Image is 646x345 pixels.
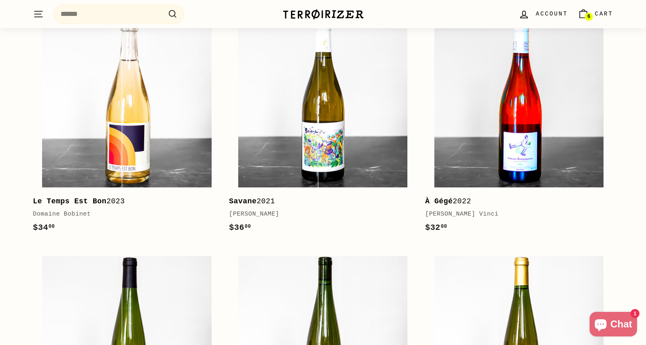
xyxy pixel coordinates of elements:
a: Le Temps Est Bon2023Domaine Bobinet [33,9,221,243]
div: [PERSON_NAME] [229,209,409,219]
div: 2023 [33,196,213,207]
span: Cart [595,9,613,18]
sup: 00 [441,224,447,229]
span: 6 [587,14,590,20]
div: Domaine Bobinet [33,209,213,219]
a: Cart [573,2,618,26]
a: Savane2021[PERSON_NAME] [229,9,417,243]
span: $36 [229,223,251,232]
div: 2021 [229,196,409,207]
sup: 00 [49,224,55,229]
a: À Gégé2022[PERSON_NAME] Vinci [425,9,613,243]
div: 2022 [425,196,605,207]
b: Savane [229,197,257,205]
span: $32 [425,223,447,232]
span: Account [536,9,568,18]
b: À Gégé [425,197,453,205]
a: Account [514,2,572,26]
b: Le Temps Est Bon [33,197,107,205]
div: [PERSON_NAME] Vinci [425,209,605,219]
span: $34 [33,223,55,232]
inbox-online-store-chat: Shopify online store chat [587,312,639,338]
sup: 00 [245,224,251,229]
